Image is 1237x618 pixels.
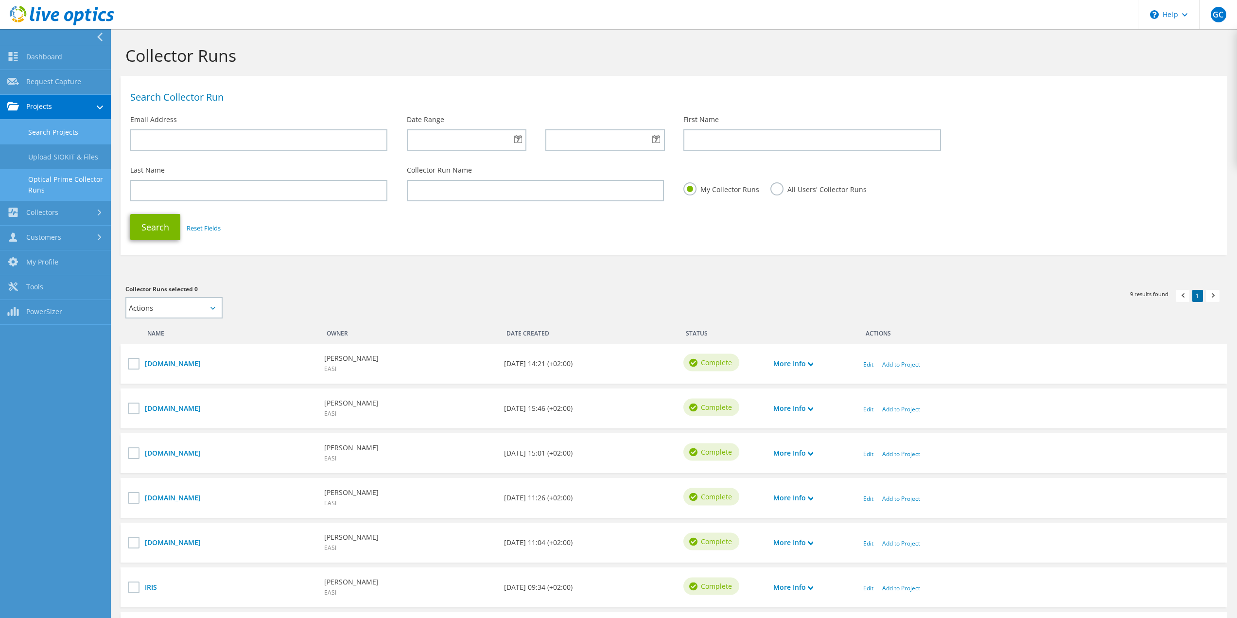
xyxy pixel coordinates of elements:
[1211,7,1226,22] span: GC
[701,581,732,592] span: Complete
[125,45,1218,66] h1: Collector Runs
[882,360,920,369] a: Add to Project
[882,539,920,547] a: Add to Project
[882,494,920,503] a: Add to Project
[773,448,813,459] a: More Info
[145,582,314,593] a: IRIS
[187,224,221,232] a: Reset Fields
[701,536,732,547] span: Complete
[863,450,873,458] a: Edit
[863,405,873,413] a: Edit
[701,492,732,502] span: Complete
[683,182,759,194] label: My Collector Runs
[130,92,1213,102] h1: Search Collector Run
[1130,290,1168,298] span: 9 results found
[145,537,314,548] a: [DOMAIN_NAME]
[324,409,336,418] span: EASI
[701,447,732,458] span: Complete
[324,532,379,543] b: [PERSON_NAME]
[324,365,336,373] span: EASI
[125,284,664,295] h3: Collector Runs selected 0
[858,323,1218,339] div: Actions
[773,403,813,414] a: More Info
[773,582,813,593] a: More Info
[319,323,499,339] div: Owner
[324,487,379,498] b: [PERSON_NAME]
[145,403,314,414] a: [DOMAIN_NAME]
[324,577,379,587] b: [PERSON_NAME]
[145,358,314,369] a: [DOMAIN_NAME]
[504,448,573,459] b: [DATE] 15:01 (+02:00)
[863,494,873,503] a: Edit
[130,165,165,175] label: Last Name
[324,454,336,462] span: EASI
[324,499,336,507] span: EASI
[679,323,768,339] div: Status
[882,405,920,413] a: Add to Project
[773,493,813,503] a: More Info
[407,165,472,175] label: Collector Run Name
[499,323,679,339] div: Date Created
[882,450,920,458] a: Add to Project
[130,214,180,240] button: Search
[863,584,873,592] a: Edit
[701,357,732,368] span: Complete
[324,442,379,453] b: [PERSON_NAME]
[863,360,873,369] a: Edit
[504,493,573,503] b: [DATE] 11:26 (+02:00)
[773,537,813,548] a: More Info
[504,358,573,369] b: [DATE] 14:21 (+02:00)
[770,182,867,194] label: All Users' Collector Runs
[324,544,336,552] span: EASI
[324,588,336,597] span: EASI
[863,539,873,547] a: Edit
[407,115,444,124] label: Date Range
[145,448,314,459] a: [DOMAIN_NAME]
[1150,10,1159,19] svg: \n
[324,398,379,408] b: [PERSON_NAME]
[504,403,573,414] b: [DATE] 15:46 (+02:00)
[145,493,314,503] a: [DOMAIN_NAME]
[324,353,379,364] b: [PERSON_NAME]
[504,537,573,548] b: [DATE] 11:04 (+02:00)
[773,358,813,369] a: More Info
[504,582,573,593] b: [DATE] 09:34 (+02:00)
[1192,290,1203,302] a: 1
[882,584,920,592] a: Add to Project
[701,402,732,413] span: Complete
[683,115,719,124] label: First Name
[130,115,177,124] label: Email Address
[140,323,319,339] div: Name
